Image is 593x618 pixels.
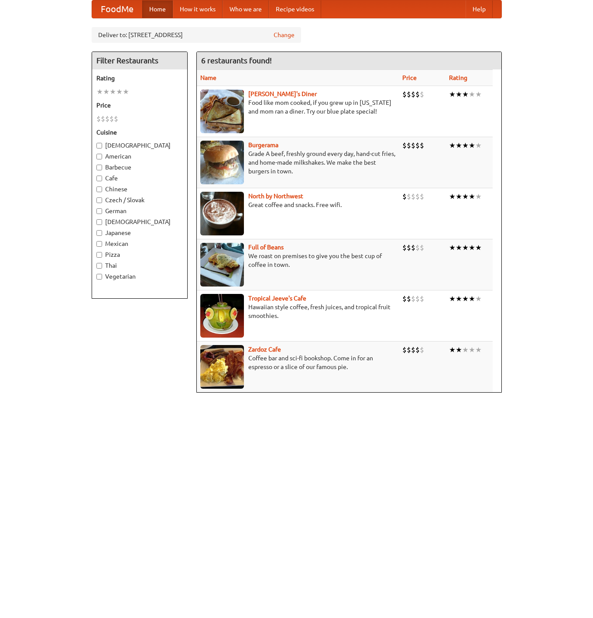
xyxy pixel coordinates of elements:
[110,114,114,124] li: $
[402,192,407,201] li: $
[96,186,102,192] input: Chinese
[200,345,244,389] img: zardoz.jpg
[248,295,306,302] a: Tropical Jeeve's Cafe
[449,243,456,252] li: ★
[96,250,183,259] label: Pizza
[402,90,407,99] li: $
[96,219,102,225] input: [DEMOGRAPHIC_DATA]
[123,87,129,97] li: ★
[96,176,102,181] input: Cafe
[469,294,475,304] li: ★
[475,141,482,150] li: ★
[200,74,216,81] a: Name
[248,142,278,148] b: Burgerama
[201,56,272,65] ng-pluralize: 6 restaurants found!
[248,244,284,251] a: Full of Beans
[420,345,424,355] li: $
[415,294,420,304] li: $
[411,294,415,304] li: $
[200,192,244,235] img: north.jpg
[462,243,469,252] li: ★
[402,74,417,81] a: Price
[469,192,475,201] li: ★
[114,114,118,124] li: $
[96,163,183,172] label: Barbecue
[96,152,183,161] label: American
[200,98,395,116] p: Food like mom cooked, if you grew up in [US_STATE] and mom ran a diner. Try our blue plate special!
[420,294,424,304] li: $
[415,243,420,252] li: $
[116,87,123,97] li: ★
[411,192,415,201] li: $
[475,294,482,304] li: ★
[103,87,110,97] li: ★
[411,90,415,99] li: $
[402,141,407,150] li: $
[407,141,411,150] li: $
[92,0,142,18] a: FoodMe
[462,141,469,150] li: ★
[449,294,456,304] li: ★
[96,128,183,137] h5: Cuisine
[200,354,395,371] p: Coffee bar and sci-fi bookshop. Come in for an espresso or a slice of our famous pie.
[105,114,110,124] li: $
[415,90,420,99] li: $
[96,101,183,110] h5: Price
[200,200,395,209] p: Great coffee and snacks. Free wifi.
[248,346,281,353] a: Zardoz Cafe
[101,114,105,124] li: $
[223,0,269,18] a: Who we are
[411,141,415,150] li: $
[96,208,102,214] input: German
[96,207,183,215] label: German
[475,90,482,99] li: ★
[415,345,420,355] li: $
[462,192,469,201] li: ★
[92,27,301,43] div: Deliver to: [STREET_ADDRESS]
[456,141,462,150] li: ★
[96,74,183,83] h5: Rating
[200,252,395,269] p: We roast on premises to give you the best cup of coffee in town.
[200,90,244,133] img: sallys.jpg
[475,243,482,252] li: ★
[469,345,475,355] li: ★
[96,230,102,236] input: Japanese
[469,141,475,150] li: ★
[420,192,424,201] li: $
[96,185,183,193] label: Chinese
[402,294,407,304] li: $
[456,243,462,252] li: ★
[96,87,103,97] li: ★
[456,90,462,99] li: ★
[407,90,411,99] li: $
[96,274,102,280] input: Vegetarian
[269,0,321,18] a: Recipe videos
[96,239,183,248] label: Mexican
[462,90,469,99] li: ★
[274,31,295,39] a: Change
[96,141,183,150] label: [DEMOGRAPHIC_DATA]
[449,345,456,355] li: ★
[96,197,102,203] input: Czech / Slovak
[402,345,407,355] li: $
[475,345,482,355] li: ★
[96,263,102,269] input: Thai
[415,141,420,150] li: $
[407,345,411,355] li: $
[96,143,102,148] input: [DEMOGRAPHIC_DATA]
[402,243,407,252] li: $
[407,294,411,304] li: $
[96,154,102,159] input: American
[96,228,183,237] label: Japanese
[96,218,183,226] label: [DEMOGRAPHIC_DATA]
[462,294,469,304] li: ★
[248,193,303,200] a: North by Northwest
[173,0,223,18] a: How it works
[411,243,415,252] li: $
[469,90,475,99] li: ★
[96,174,183,183] label: Cafe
